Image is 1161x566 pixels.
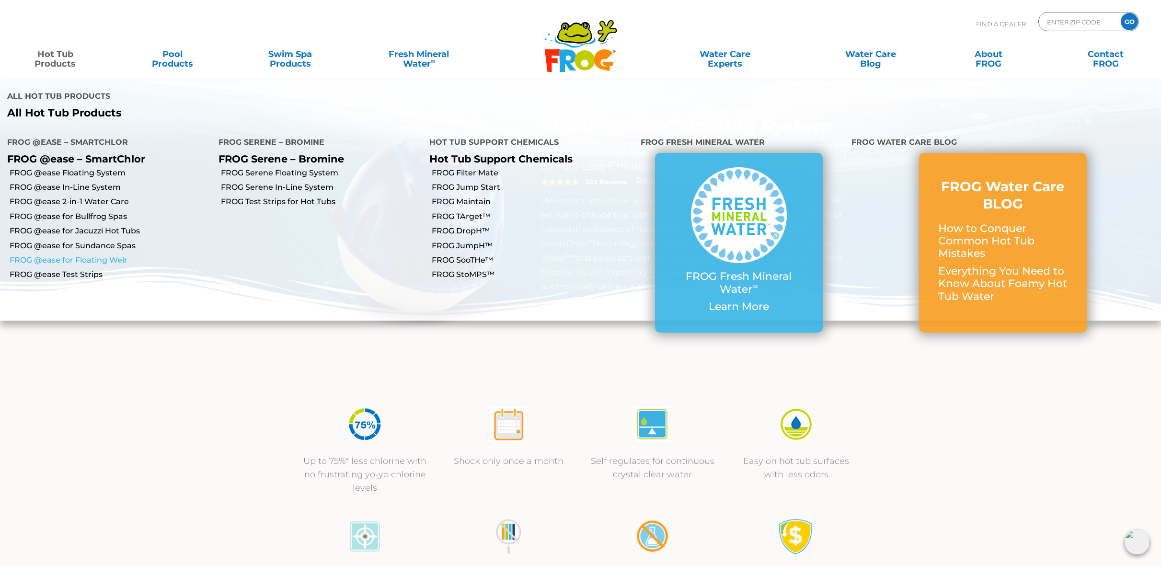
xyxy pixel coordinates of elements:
a: FROG Water Care BLOG How to Conquer Common Hot Tub Mistakes Everything You Need to Know About Foa... [938,178,1068,308]
input: Zip Code Form [1046,15,1111,29]
a: FROG Serene Floating System [221,168,423,178]
p: Everything You Need to Know About Foamy Hot Tub Water [938,265,1068,303]
a: FROG Serene In-Line System [221,182,423,193]
p: FROG Serene – Bromine [218,153,415,165]
a: All Hot Tub Products [7,107,574,119]
p: Learn More [674,300,804,313]
img: no-constant-monitoring1 [491,519,527,554]
img: icon-atease-color-match [347,519,383,554]
img: icon-atease-easy-on [778,406,814,442]
a: Fresh MineralWater∞ [362,45,476,64]
sup: ∞ [752,281,758,291]
p: Find A Dealer [976,12,1026,36]
img: openIcon [1125,530,1150,554]
a: FROG StoMPS™ [432,269,633,280]
a: Hot Tub Support Chemicals [429,153,573,165]
a: FROG @ease for Floating Weir [10,255,211,266]
a: Water CareBlog [825,45,917,64]
h3: FROG Water Care BLOG [938,178,1068,213]
a: FROG @ease In-Line System [10,182,211,193]
a: FROG Fresh Mineral Water∞ Learn More [674,167,804,318]
a: Hot TubProducts [10,45,101,64]
a: PoolProducts [127,45,218,64]
a: AboutFROG [943,45,1034,64]
a: FROG @ease for Sundance Spas [10,241,211,251]
a: FROG TArget™ [432,211,633,222]
sup: ∞ [431,57,436,65]
p: How to Conquer Common Hot Tub Mistakes [938,222,1068,260]
a: FROG Test Strips for Hot Tubs [221,196,423,207]
a: FROG DropH™ [432,226,633,236]
a: ContactFROG [1060,45,1151,64]
a: Swim SpaProducts [244,45,336,64]
img: atease-icon-shock-once [491,406,527,442]
a: FROG @ease Test Strips [10,269,211,280]
p: Self regulates for continuous crystal clear water [590,454,715,481]
a: FROG Filter Mate [432,168,633,178]
img: icon-atease-75percent-less [347,406,383,442]
a: Water CareExperts [651,45,799,64]
img: no-mixing1 [634,519,670,554]
h4: FROG Serene – Bromine [218,134,415,153]
p: FROG Fresh Mineral Water [674,270,804,296]
p: Up to 75%* less chlorine with no frustrating yo-yo chlorine levels [303,454,427,495]
img: atease-icon-self-regulates [634,406,670,442]
a: FROG Jump Start [432,182,633,193]
a: FROG @ease 2-in-1 Water Care [10,196,211,207]
a: FROG JumpH™ [432,241,633,251]
h4: FROG Fresh Mineral Water [641,134,838,153]
p: Easy on hot tub surfaces with less odors [734,454,859,481]
p: FROG @ease – SmartChlor [7,153,204,165]
h4: All Hot Tub Products [7,88,574,107]
a: FROG SooTHe™ [432,255,633,266]
a: FROG @ease for Jacuzzi Hot Tubs [10,226,211,236]
a: FROG Maintain [432,196,633,207]
h4: Hot Tub Support Chemicals [429,134,626,153]
p: Shock only once a month [447,454,571,468]
input: GO [1121,13,1138,30]
h4: FROG @ease – SmartChlor [7,134,204,153]
img: Satisfaction Guarantee Icon [778,519,814,554]
a: FROG @ease Floating System [10,168,211,178]
a: FROG @ease for Bullfrog Spas [10,211,211,222]
h4: FROG Water Care Blog [851,134,1154,153]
